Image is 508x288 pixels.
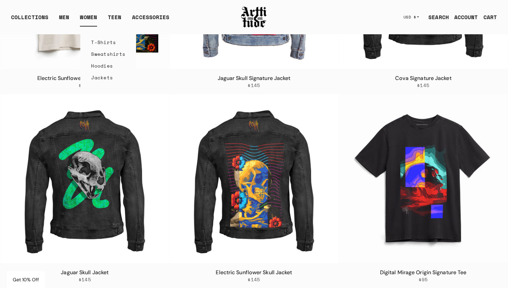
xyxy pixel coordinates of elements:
ul: Main navigation [6,13,175,27]
a: TEEN [108,13,121,27]
span: $95 [419,277,428,283]
button: USD $ [399,10,423,25]
span: $145 [417,82,429,88]
a: Electric Sunflower Skull Jacket [216,269,292,276]
a: Digital Mirage Origin Signature Tee [380,269,467,276]
a: Jaguar Skull Signature Jacket [218,75,291,82]
span: USD $ [404,14,416,20]
img: Jaguar Skull Jacket [0,94,169,263]
a: Electric Sunflower Skull Collector-Set [37,75,132,82]
a: Digital Mirage Origin Signature TeeDigital Mirage Origin Signature Tee [339,94,508,263]
img: Arttitude [241,6,267,29]
span: $145 [248,82,260,88]
a: T-Shirts [91,36,125,48]
div: ACCESSORIES [132,13,169,27]
a: Jaguar Skull JacketJaguar Skull Jacket [0,94,169,263]
a: ACCOUNT [449,10,478,24]
div: CART [483,13,497,21]
span: $105 [79,82,91,88]
span: Get 10% Off [13,277,39,283]
a: Open cart [478,10,497,24]
a: Jackets [91,72,125,83]
a: Sweatshirts [91,48,125,60]
a: SEARCH [423,10,449,24]
a: Hoodies [91,60,125,72]
a: Jaguar Skull Jacket [61,269,109,276]
a: MEN [59,13,69,27]
a: WOMEN [80,13,97,27]
span: $145 [248,277,260,283]
img: Electric Sunflower Skull Jacket [170,94,339,263]
a: Cova Signature Jacket [395,75,452,82]
span: $145 [79,277,91,283]
div: Get 10% Off [7,271,45,288]
a: Electric Sunflower Skull JacketElectric Sunflower Skull Jacket [170,94,339,263]
div: COLLECTIONS [11,13,48,27]
img: Digital Mirage Origin Signature Tee [339,94,508,263]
